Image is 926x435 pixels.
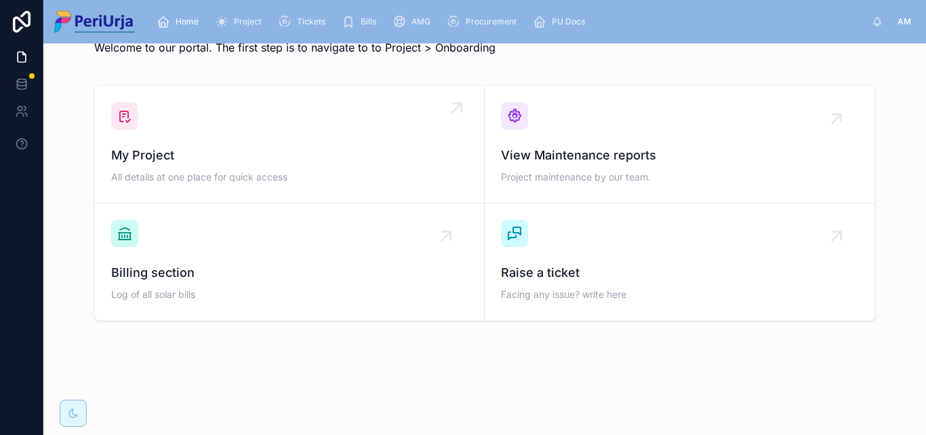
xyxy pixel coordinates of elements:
span: Log of all solar bills [111,288,468,301]
div: scrollable content [146,7,872,37]
span: AMG [411,16,430,27]
a: Project [211,10,271,34]
span: My Project [111,146,468,165]
span: Home [176,16,199,27]
a: Home [153,10,208,34]
a: Billing sectionLog of all solar bills [95,204,485,320]
a: PU Docs [529,10,595,34]
p: Welcome to our portal. The first step is to navigate to to Project > Onboarding [94,39,496,56]
a: Raise a ticketFacing any issue? write here [485,204,874,320]
span: Billing section [111,263,468,282]
span: Bills [361,16,376,27]
a: My ProjectAll details at one place for quick access [95,86,485,204]
span: Raise a ticket [501,263,858,282]
span: Project maintenance by our team. [501,170,858,184]
span: Project [234,16,262,27]
a: Procurement [443,10,526,34]
span: View Maintenance reports [501,146,858,165]
img: App logo [54,11,135,33]
span: Procurement [466,16,517,27]
span: PU Docs [552,16,585,27]
span: Facing any issue? write here [501,288,858,301]
a: Bills [338,10,386,34]
span: AM [898,16,911,27]
span: All details at one place for quick access [111,170,468,184]
span: Tickets [297,16,325,27]
a: View Maintenance reportsProject maintenance by our team. [485,86,874,204]
a: Tickets [274,10,335,34]
a: AMG [388,10,440,34]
